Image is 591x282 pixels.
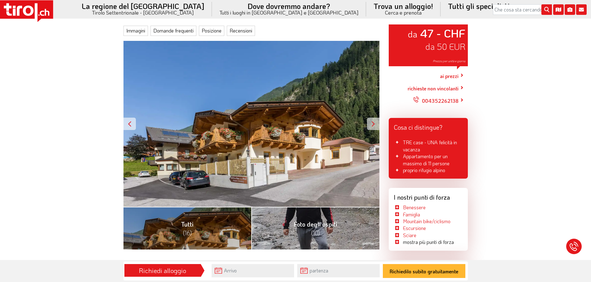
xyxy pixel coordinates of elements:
font: Posizione [202,27,222,34]
font: Prezzo per unità e giorno [433,59,465,63]
font: Cosa ci distingue? [394,123,442,131]
font: da [408,28,417,40]
a: Foto degli ospiti (10) [251,207,379,249]
a: Sciare [403,232,416,238]
a: ai prezzi [440,67,459,84]
i: Galleria fotografica [565,4,575,15]
font: ai prezzi [440,73,459,79]
font: Dove dovremmo andare? [248,1,330,11]
font: Tutti gli specialisti [448,1,510,11]
font: TRE case - UNA felicità in vacanza [403,139,457,152]
font: Richiedi alloggio [139,266,186,275]
i: contatto [576,4,587,15]
a: Posizione [199,26,224,36]
font: (10) [311,229,320,237]
font: Domande frequenti [153,27,194,34]
font: Appartamento per un massimo di 11 persone [403,153,450,166]
a: Tutti (16) [123,207,252,249]
font: Tutti i luoghi in [GEOGRAPHIC_DATA] e [GEOGRAPHIC_DATA] [219,9,359,16]
a: Famiglia [403,211,420,218]
i: Apri la mappa [553,4,564,15]
a: Recensioni [227,26,255,36]
a: 004352262138 [413,92,459,109]
input: Che cosa sta cercando? [493,4,552,15]
a: Escursione [403,225,426,231]
input: Arrivo [212,264,294,277]
font: Richiedilo subito gratuitamente [390,268,458,275]
font: Immagini [126,27,145,34]
a: Mountain bike/ciclismo [403,218,450,224]
font: Recensioni [230,27,252,34]
button: Richiedilo subito gratuitamente [383,264,465,278]
font: da 50 EUR [425,41,465,52]
font: 004352262138 [422,98,459,104]
font: Cerca e prenota [385,9,422,16]
font: mostra più punti di forza [403,239,454,245]
font: Tirolo Settentrionale - [GEOGRAPHIC_DATA] [92,9,194,16]
font: proprio rifugio alpino [403,167,445,173]
a: Immagini [123,26,148,36]
font: 47 - CHF [420,26,465,40]
input: partenza [297,264,380,277]
font: La regione del [GEOGRAPHIC_DATA] [82,1,204,11]
font: I nostri punti di forza [394,193,450,201]
font: Trova un alloggio! [374,1,433,11]
a: Domande frequenti [150,26,196,36]
font: (16) [183,229,192,237]
font: Tutti [181,220,194,228]
font: Foto degli ospiti [294,220,337,228]
font: richieste non vincolanti [408,85,459,92]
a: Benessere [403,204,426,210]
a: richieste non vincolanti [408,84,459,92]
